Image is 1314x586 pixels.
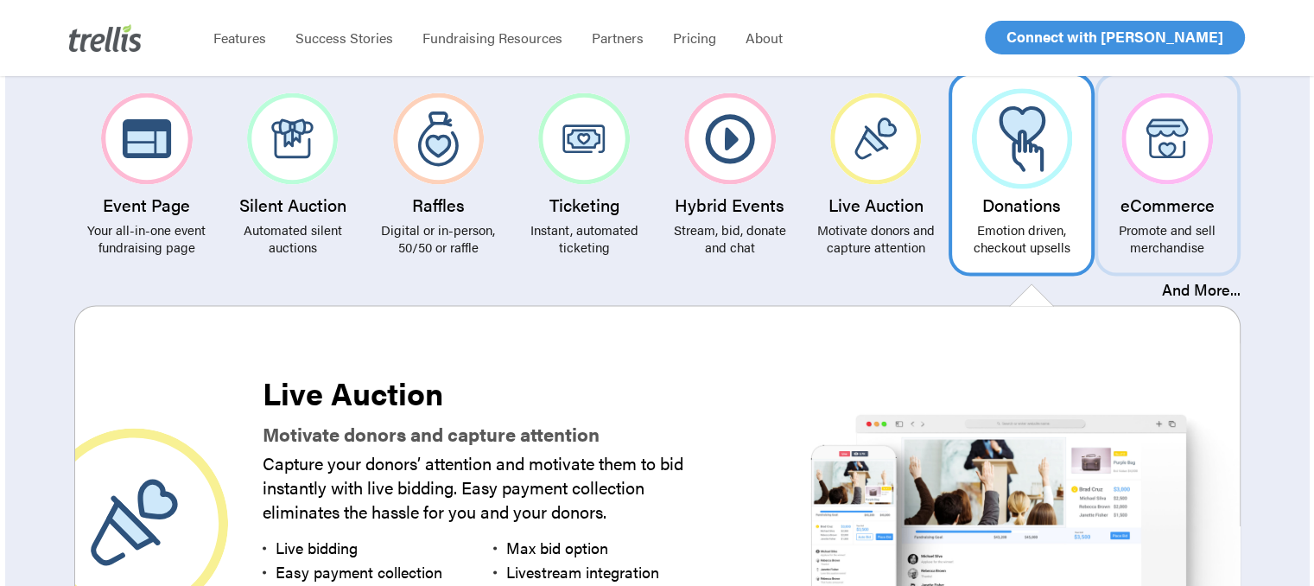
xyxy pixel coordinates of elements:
img: Hybrid Events [684,92,776,184]
a: Connect with [PERSON_NAME] [985,21,1245,54]
p: Motivate donors and capture attention [815,220,936,255]
p: Emotion driven, checkout upsells [961,220,1082,255]
span: Livestream integration [506,560,659,582]
a: Donations Emotion driven, checkout upsells [949,72,1095,276]
a: Fundraising Resources [408,29,577,47]
span: Live bidding [276,536,358,557]
span: About [746,28,783,48]
img: Trellis [69,24,142,52]
h3: Silent Auction [232,194,353,213]
h3: Raffles [378,194,499,213]
h3: Ticketing [524,194,645,213]
h3: eCommerce [1107,194,1228,213]
p: Instant, automated ticketing [524,220,645,255]
h3: Donations [961,194,1082,213]
a: Live Auction Motivate donors and capture attention [803,72,949,276]
p: Stream, bid, donate and chat [670,220,791,255]
span: Features [213,28,266,48]
a: Silent Auction Automated silent auctions [219,72,365,276]
a: Success Stories [281,29,408,47]
a: eCommerce Promote and sell merchandise [1095,72,1241,276]
a: Ticketing Instant, automated ticketing [511,72,657,276]
h3: Hybrid Events [670,194,791,213]
a: Raffles Digital or in-person, 50/50 or raffle [365,72,511,276]
span: Max bid option [506,536,608,557]
p: Automated silent auctions [232,220,353,255]
span: Connect with [PERSON_NAME] [1006,26,1223,47]
p: Your all-in-one event fundraising page [86,220,208,255]
img: Live Auction [830,92,922,184]
a: Event Page Your all-in-one event fundraising page [74,72,220,276]
h3: Live Auction [815,194,936,213]
span: Capture your donors’ attention and motivate them to bid instantly with live bidding. Easy payment... [263,449,683,523]
a: And More... [1162,277,1241,299]
img: Silent Auction [247,92,339,184]
p: Promote and sell merchandise [1107,220,1228,255]
img: Event Page [101,92,193,184]
strong: Live Auction [263,369,443,414]
a: Hybrid Events Stream, bid, donate and chat [657,72,803,276]
span: Pricing [673,28,716,48]
img: Raffles [393,92,485,184]
h3: Event Page [86,194,208,213]
span: Easy payment collection [276,560,442,582]
a: Features [199,29,281,47]
span: Partners [592,28,644,48]
a: Pricing [658,29,731,47]
strong: Motivate donors and capture attention [263,419,600,446]
img: eCommerce [1121,92,1213,184]
span: Success Stories [295,28,393,48]
img: Donations [971,88,1071,188]
img: Ticketing [538,92,630,184]
span: Fundraising Resources [422,28,562,48]
a: Partners [577,29,658,47]
p: Digital or in-person, 50/50 or raffle [378,220,499,255]
a: About [731,29,797,47]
